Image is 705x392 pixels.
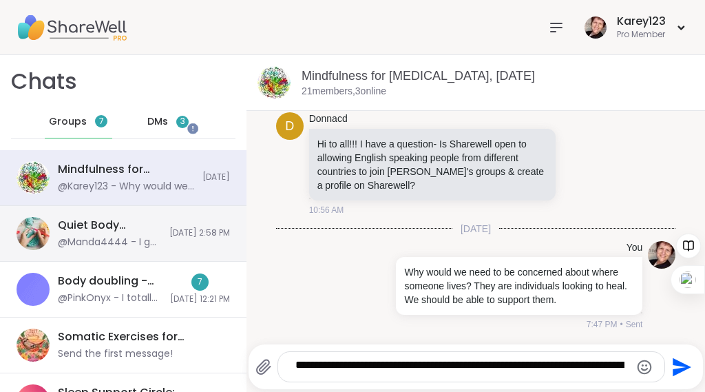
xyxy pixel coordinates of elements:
[99,116,104,127] span: 7
[58,162,194,177] div: Mindfulness for [MEDICAL_DATA], [DATE]
[665,351,696,382] button: Send
[587,318,618,331] span: 7:47 PM
[170,293,230,305] span: [DATE] 12:21 PM
[585,17,607,39] img: Karey123
[648,241,675,269] img: https://sharewell-space-live.sfo3.digitaloceanspaces.com/user-generated/55602592-16ea-4202-97ba-b...
[17,161,50,194] img: Mindfulness for ADHD, Oct 13
[626,318,643,331] span: Sent
[147,115,168,129] span: DMs
[187,123,198,134] iframe: Spotlight
[49,115,87,129] span: Groups
[202,172,230,183] span: [DATE]
[17,273,50,306] img: Body doubling - declutter/clean/organize with me, Oct 08
[452,222,499,236] span: [DATE]
[285,117,294,136] span: D
[404,265,634,307] p: Why would we need to be concerned about where someone lives? They are individuals looking to heal...
[257,66,291,99] img: Mindfulness for ADHD, Oct 13
[317,137,547,192] p: Hi to all!!! I have a question- Is Sharewell open to allowing English speaking people from differ...
[17,217,50,250] img: Quiet Body Doubling- Creativity/ Productivity , Oct 08
[17,3,127,52] img: ShareWell Nav Logo
[617,29,666,41] div: Pro Member
[191,274,209,291] div: 7
[620,318,622,331] span: •
[58,274,162,289] div: Body doubling - declutter/clean/organize with me, [DATE]
[636,359,653,375] button: Emoji picker
[180,116,185,127] span: 3
[58,180,194,194] div: @Karey123 - Why would we need to be concerned about where someone lives? They are individuals loo...
[309,204,344,216] span: 10:56 AM
[302,85,386,99] p: 21 members, 3 online
[58,329,222,344] div: Somatic Exercises for nervous system regulation, [DATE]
[58,218,161,233] div: Quiet Body Doubling- Creativity/ Productivity , [DATE]
[11,66,77,97] h1: Chats
[627,241,643,255] h4: You
[295,358,625,375] textarea: Type your message
[169,227,230,239] span: [DATE] 2:58 PM
[309,112,348,126] a: Donnacd
[302,69,535,83] a: Mindfulness for [MEDICAL_DATA], [DATE]
[58,236,161,249] div: @Manda4444 - I got laundry folded, put away, and switched from washer and added more, also tidied...
[58,347,173,361] div: Send the first message!
[58,291,162,305] div: @PinkOnyx - I totally agree
[17,329,50,362] img: Somatic Exercises for nervous system regulation, Oct 13
[617,14,666,29] div: Karey123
